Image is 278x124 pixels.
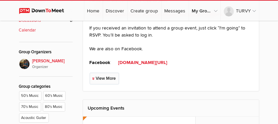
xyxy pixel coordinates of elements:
[162,1,189,21] a: Messages
[128,1,161,21] a: Create group
[103,1,127,21] a: Discover
[19,8,70,14] img: DownToMeet
[19,27,73,34] a: Calendar
[90,73,119,84] a: View More
[19,59,73,70] a: [PERSON_NAME]Organizer
[19,83,73,90] div: Group categories
[19,59,30,69] img: Henk Brent
[32,64,73,70] i: Organizer
[90,45,252,52] p: We are also on Facebook.
[32,58,73,70] span: [PERSON_NAME]
[90,60,110,65] span: Facebook
[118,60,168,65] a: [DOMAIN_NAME][URL]
[221,1,259,21] a: TURVY
[90,24,252,39] p: If you received an invitation to attend a group event, just click “I'm going” to RSVP. You’ll be ...
[88,100,254,116] h2: Upcoming Events
[19,49,73,55] div: Group Organizers
[189,1,220,21] a: My Groups
[19,27,36,34] b: Calendar
[84,1,103,21] a: Home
